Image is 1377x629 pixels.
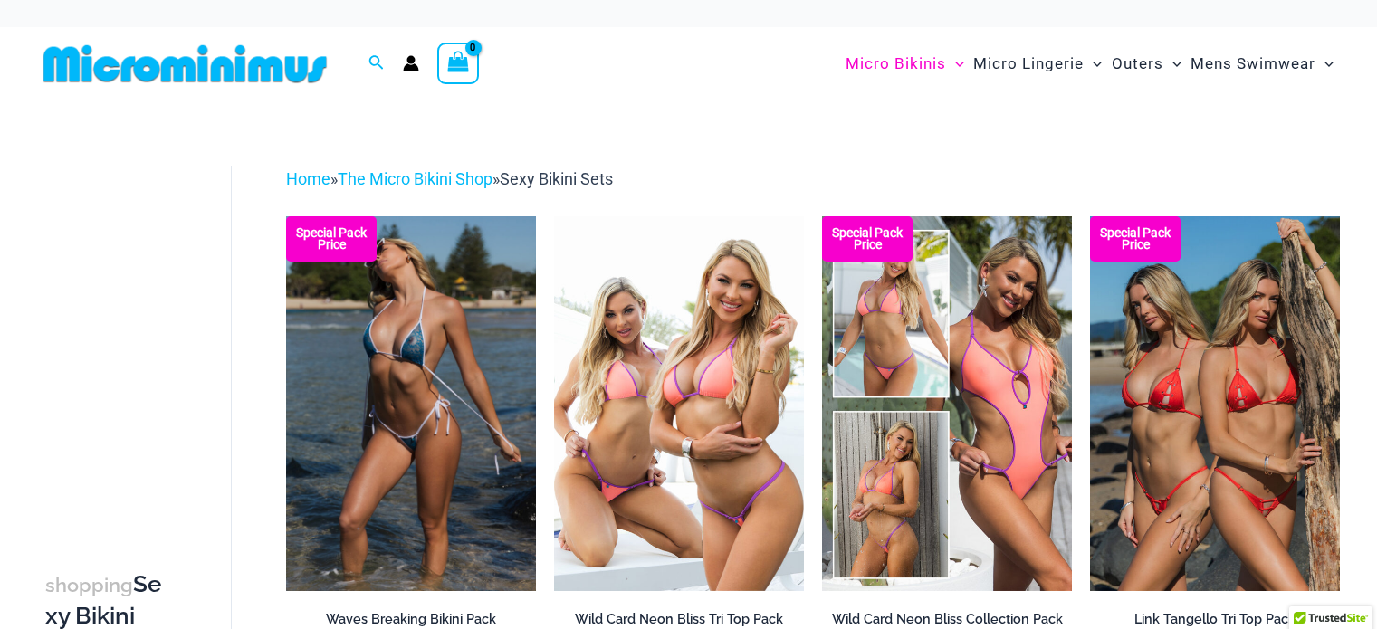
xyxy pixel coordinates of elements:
a: Account icon link [403,55,419,71]
a: Home [286,169,330,188]
span: shopping [45,574,133,596]
a: Collection Pack (7) Collection Pack B (1)Collection Pack B (1) [822,216,1072,591]
h2: Waves Breaking Bikini Pack [286,611,536,628]
img: Waves Breaking Ocean 312 Top 456 Bottom 08 [286,216,536,591]
a: Mens SwimwearMenu ToggleMenu Toggle [1186,36,1338,91]
h2: Link Tangello Tri Top Pack [1090,611,1340,628]
a: Bikini Pack Bikini Pack BBikini Pack B [1090,216,1340,591]
img: Bikini Pack [1090,216,1340,591]
span: Menu Toggle [946,41,964,87]
span: Micro Bikinis [846,41,946,87]
nav: Site Navigation [838,33,1341,94]
a: Search icon link [368,52,385,75]
b: Special Pack Price [286,227,377,251]
span: Sexy Bikini Sets [500,169,613,188]
span: Outers [1112,41,1163,87]
a: View Shopping Cart, empty [437,43,479,84]
a: The Micro Bikini Shop [338,169,492,188]
span: » » [286,169,613,188]
span: Menu Toggle [1163,41,1181,87]
a: OutersMenu ToggleMenu Toggle [1107,36,1186,91]
img: Collection Pack (7) [822,216,1072,591]
span: Mens Swimwear [1191,41,1315,87]
h2: Wild Card Neon Bliss Collection Pack [822,611,1072,628]
img: MM SHOP LOGO FLAT [36,43,334,84]
iframe: TrustedSite Certified [45,151,208,513]
b: Special Pack Price [1090,227,1181,251]
h2: Wild Card Neon Bliss Tri Top Pack [554,611,804,628]
span: Micro Lingerie [973,41,1084,87]
img: Wild Card Neon Bliss Tri Top Pack [554,216,804,591]
a: Micro LingerieMenu ToggleMenu Toggle [969,36,1106,91]
span: Menu Toggle [1315,41,1334,87]
span: Menu Toggle [1084,41,1102,87]
b: Special Pack Price [822,227,913,251]
a: Wild Card Neon Bliss Tri Top PackWild Card Neon Bliss Tri Top Pack BWild Card Neon Bliss Tri Top ... [554,216,804,591]
a: Waves Breaking Ocean 312 Top 456 Bottom 08 Waves Breaking Ocean 312 Top 456 Bottom 04Waves Breaki... [286,216,536,591]
a: Micro BikinisMenu ToggleMenu Toggle [841,36,969,91]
